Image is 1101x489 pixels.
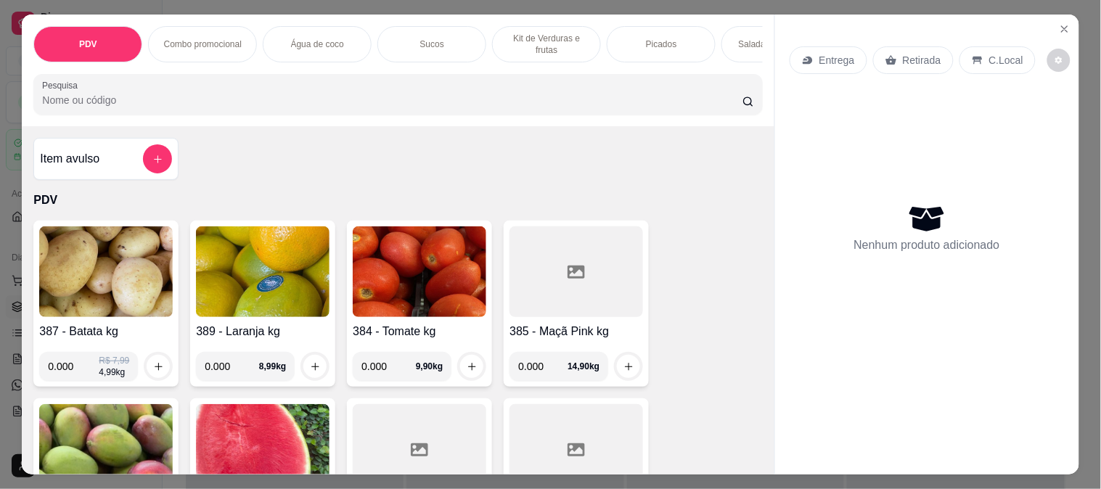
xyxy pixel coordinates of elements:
button: decrease-product-quantity [1047,49,1071,72]
button: increase-product-quantity [460,355,483,378]
p: Água de coco [291,38,344,50]
p: Kit de Verduras e frutas [504,33,589,56]
input: 0.00 [48,352,99,381]
p: PDV [33,192,762,209]
p: Entrega [819,53,855,67]
label: Pesquisa [42,79,83,91]
p: C.Local [989,53,1023,67]
button: add-separate-item [143,144,172,173]
img: product-image [353,226,486,317]
h4: 385 - Maçã Pink kg [509,323,643,340]
input: 0.00 [205,352,259,381]
input: 0.00 [361,352,416,381]
h4: 387 - Batata kg [39,323,173,340]
p: Sucos [420,38,444,50]
input: Pesquisa [42,93,742,107]
p: Nenhum produto adicionado [854,237,1000,254]
input: 0.00 [518,352,568,381]
button: increase-product-quantity [617,355,640,378]
button: increase-product-quantity [147,355,170,378]
p: Salada Higienizada [739,38,814,50]
h4: 389 - Laranja kg [196,323,330,340]
button: increase-product-quantity [303,355,327,378]
button: Close [1053,17,1076,41]
h4: 384 - Tomate kg [353,323,486,340]
p: PDV [79,38,97,50]
p: Picados [646,38,677,50]
img: product-image [196,226,330,317]
h4: Item avulso [40,150,99,168]
img: product-image [39,226,173,317]
p: Retirada [903,53,941,67]
p: Combo promocional [164,38,242,50]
